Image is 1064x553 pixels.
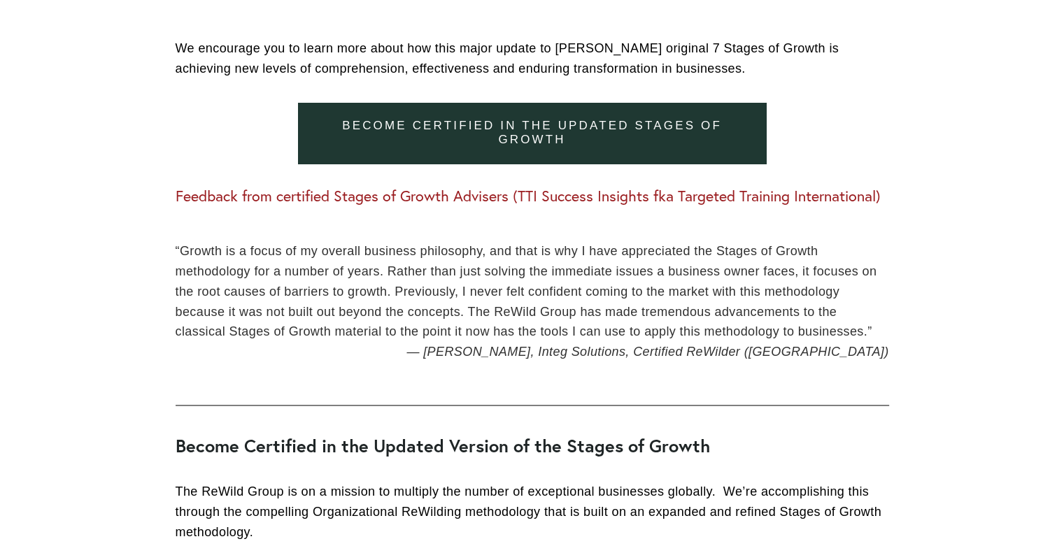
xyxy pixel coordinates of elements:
[176,241,889,342] blockquote: Growth is a focus of my overall business philosophy, and that is why I have appreciated the Stage...
[176,342,889,362] figcaption: — [PERSON_NAME], Integ Solutions, Certified ReWilder ([GEOGRAPHIC_DATA])
[298,103,766,164] a: Become Certified in the Updated Stages of Growth
[176,38,889,79] p: We encourage you to learn more about how this major update to [PERSON_NAME] original 7 Stages of ...
[176,187,889,206] h3: Feedback from certified Stages of Growth Advisers (TTI Success Insights fka Targeted Training Int...
[176,482,889,542] p: The ReWild Group is on a mission to multiply the number of exceptional businesses globally. We’re...
[176,244,180,258] span: “
[867,324,872,338] span: ”
[176,434,710,457] strong: Become Certified in the Updated Version of the Stages of Growth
